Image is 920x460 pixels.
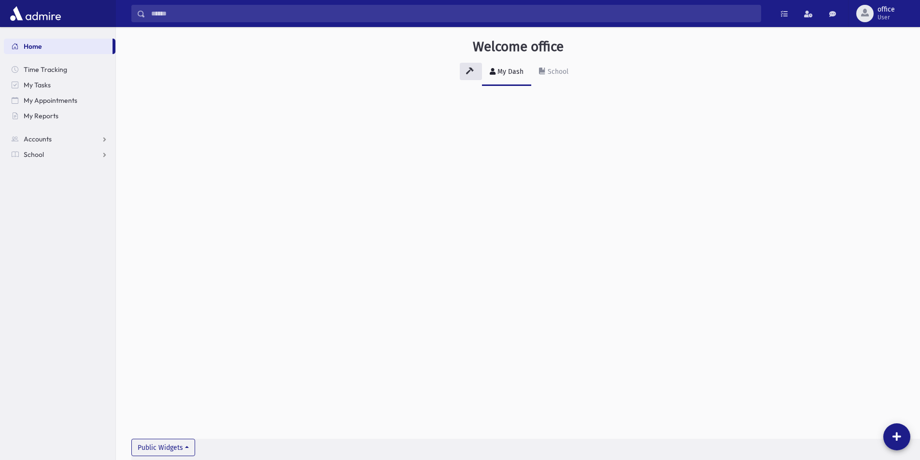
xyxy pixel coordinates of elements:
span: Time Tracking [24,65,67,74]
h3: Welcome office [473,39,564,55]
a: Accounts [4,131,115,147]
div: My Dash [495,68,524,76]
div: School [546,68,568,76]
button: Public Widgets [131,439,195,456]
a: School [4,147,115,162]
span: My Appointments [24,96,77,105]
a: Home [4,39,113,54]
input: Search [145,5,761,22]
span: My Reports [24,112,58,120]
span: Accounts [24,135,52,143]
a: School [531,59,576,86]
span: School [24,150,44,159]
span: office [878,6,895,14]
span: User [878,14,895,21]
a: My Dash [482,59,531,86]
a: My Tasks [4,77,115,93]
span: Home [24,42,42,51]
a: My Reports [4,108,115,124]
a: Time Tracking [4,62,115,77]
img: AdmirePro [8,4,63,23]
a: My Appointments [4,93,115,108]
span: My Tasks [24,81,51,89]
